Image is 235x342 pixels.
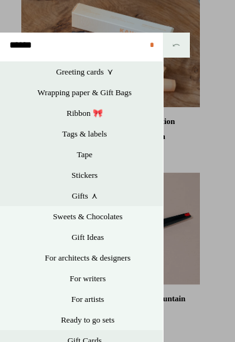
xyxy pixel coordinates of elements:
[6,123,163,144] a: Tags & labels
[6,185,163,206] a: Gifts
[13,247,163,268] a: For architects & designers
[6,82,163,103] a: Wrapping paper & Gift Bags
[6,144,163,165] a: Tape
[13,309,163,330] a: Ready to go sets
[13,206,163,227] a: Sweets & Chocolates
[6,103,163,123] a: Ribbon 🎀
[163,33,190,58] button: ⤺
[13,227,163,247] a: Gift Ideas
[6,61,163,82] a: Greeting cards
[13,268,163,289] a: For writers
[13,289,163,309] a: For artists
[6,165,163,185] a: Stickers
